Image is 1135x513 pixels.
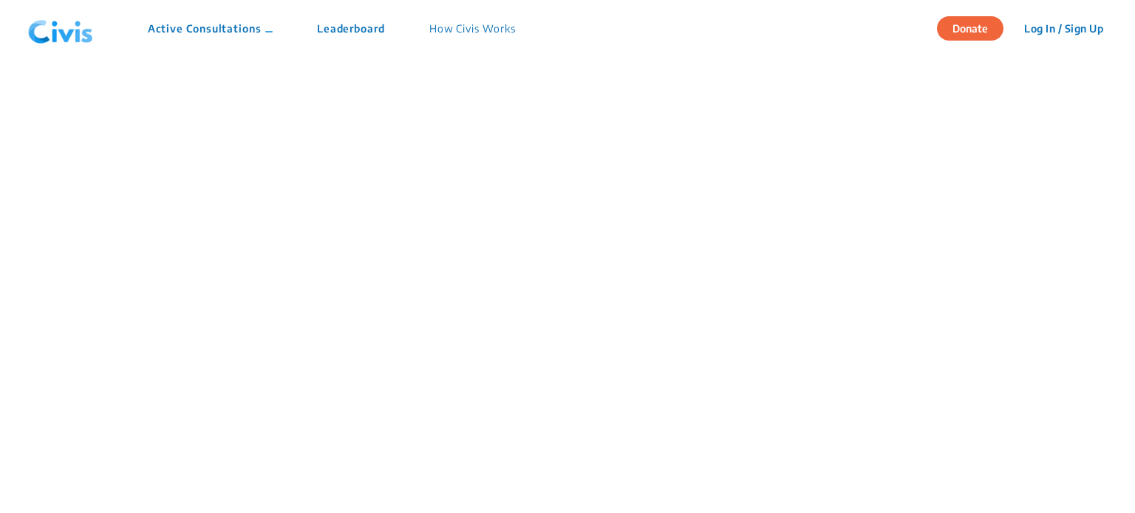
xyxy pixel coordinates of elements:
[937,20,1015,35] a: Donate
[317,21,385,36] p: Leaderboard
[148,21,273,36] p: Active Consultations
[22,7,99,51] img: navlogo.png
[1015,17,1113,40] button: Log In / Sign Up
[429,21,516,36] p: How Civis Works
[937,16,1003,41] button: Donate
